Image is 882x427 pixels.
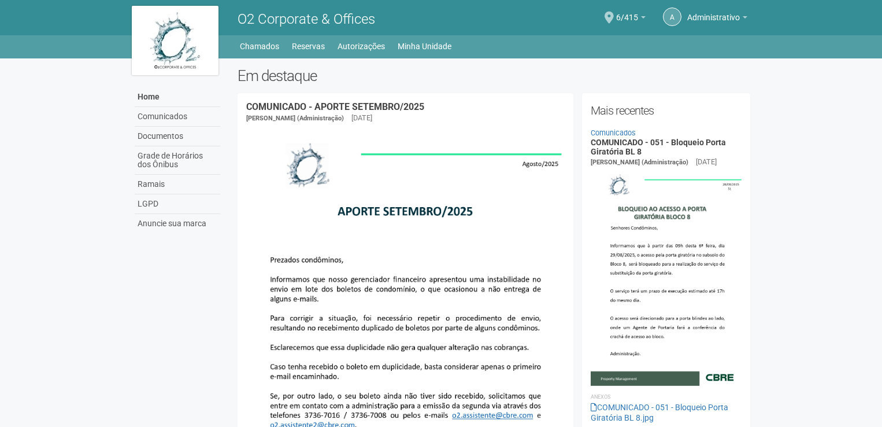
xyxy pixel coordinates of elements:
span: 6/415 [616,2,638,22]
span: [PERSON_NAME] (Administração) [246,115,344,122]
a: A [663,8,681,26]
a: Documentos [135,127,220,146]
a: Reservas [292,38,325,54]
span: O2 Corporate & Offices [238,11,375,27]
a: Autorizações [338,38,385,54]
div: [DATE] [696,157,717,167]
a: Chamados [240,38,279,54]
img: logo.jpg [132,6,218,75]
h2: Em destaque [238,67,750,84]
a: Administrativo [687,14,747,24]
a: Home [135,87,220,107]
a: Minha Unidade [398,38,451,54]
h2: Mais recentes [591,102,742,119]
div: [DATE] [351,113,372,123]
img: COMUNICADO%20-%20051%20-%20Bloqueio%20Porta%20Girat%C3%B3ria%20BL%208.jpg [591,168,742,385]
a: LGPD [135,194,220,214]
a: Ramais [135,175,220,194]
span: [PERSON_NAME] (Administração) [591,159,688,166]
a: Anuncie sua marca [135,214,220,233]
a: COMUNICADO - APORTE SETEMBRO/2025 [246,101,424,112]
a: 6/415 [616,14,646,24]
span: Administrativo [687,2,740,22]
li: Anexos [591,392,742,402]
a: COMUNICADO - 051 - Bloqueio Porta Giratória BL 8 [591,138,726,156]
a: Grade de Horários dos Ônibus [135,146,220,175]
a: Comunicados [591,128,636,137]
a: COMUNICADO - 051 - Bloqueio Porta Giratória BL 8.jpg [591,403,728,422]
a: Comunicados [135,107,220,127]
